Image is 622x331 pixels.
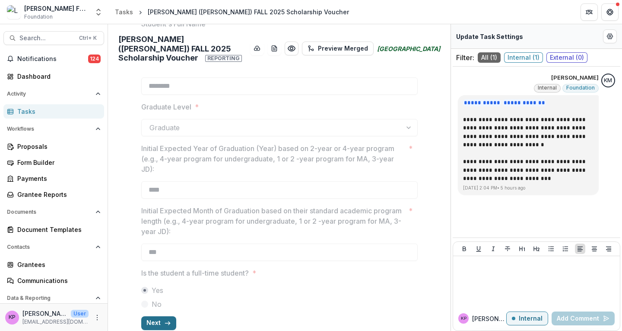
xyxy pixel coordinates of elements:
span: Internal [538,85,557,91]
i: [GEOGRAPHIC_DATA] [377,44,440,53]
div: Ctrl + K [77,33,98,43]
p: User [71,310,89,318]
button: Align Right [603,244,614,254]
button: Open Contacts [3,240,104,254]
span: External ( 0 ) [546,52,587,63]
p: [PERSON_NAME] [551,74,599,82]
a: Form Builder [3,155,104,170]
div: Document Templates [17,225,97,234]
button: Notifications124 [3,52,104,66]
p: Initial Expected Year of Graduation (Year) based on 2-year or 4-year program (e.g., 4-year progra... [141,143,405,174]
span: Reporting [205,55,242,62]
button: Open Data & Reporting [3,291,104,305]
div: Dashboard [17,72,97,81]
span: Workflows [7,126,92,132]
p: Update Task Settings [456,32,523,41]
p: Graduate Level [141,102,191,112]
div: Grantee Reports [17,190,97,199]
button: Align Left [575,244,585,254]
p: [EMAIL_ADDRESS][DOMAIN_NAME] [22,318,89,326]
div: Proposals [17,142,97,151]
button: Open Activity [3,87,104,101]
div: Tasks [115,7,133,16]
span: Activity [7,91,92,97]
span: Yes [152,285,163,296]
nav: breadcrumb [111,6,352,18]
button: Strike [502,244,513,254]
a: Payments [3,171,104,186]
p: [PERSON_NAME] [22,309,67,318]
button: More [92,312,102,323]
p: Initial Expected Month of Graduation based on their standard academic program length (e.g., 4-yea... [141,206,405,237]
button: Heading 1 [517,244,527,254]
span: Notifications [17,55,88,63]
button: Add Comment [552,312,615,325]
div: Kate Morris [604,78,612,84]
div: Form Builder [17,158,97,167]
a: Grantee Reports [3,187,104,202]
p: Filter: [456,52,474,63]
div: Khanh Phan [9,315,16,320]
span: No [152,299,162,309]
button: download-word-button [267,42,281,55]
span: Data & Reporting [7,295,92,301]
button: Open Workflows [3,122,104,136]
a: Dashboard [3,69,104,84]
button: Edit Form Settings [603,29,617,43]
button: Open entity switcher [92,3,105,21]
a: Tasks [111,6,136,18]
button: Italicize [488,244,498,254]
div: Grantees [17,260,97,269]
p: [DATE] 2:04 PM • 5 hours ago [463,185,593,191]
span: Foundation [24,13,53,21]
button: Open Documents [3,205,104,219]
button: Next [141,316,176,330]
button: Underline [473,244,484,254]
span: All ( 1 ) [478,52,501,63]
button: Heading 2 [531,244,542,254]
button: Preview cf899d90-03c4-424b-9f09-4b32fb39cfbd.pdf [285,42,298,55]
a: Communications [3,273,104,288]
h2: [PERSON_NAME] ([PERSON_NAME]) FALL 2025 Scholarship Voucher [118,35,247,63]
button: Ordered List [560,244,571,254]
p: Is the student a full-time student? [141,268,249,278]
a: Proposals [3,139,104,154]
button: Partners [581,3,598,21]
button: Bullet List [546,244,556,254]
span: Search... [19,35,74,42]
button: download-button [250,42,264,55]
a: Document Templates [3,222,104,237]
div: [PERSON_NAME] ([PERSON_NAME]) FALL 2025 Scholarship Voucher [148,7,349,16]
button: Internal [506,312,548,325]
span: Foundation [566,85,595,91]
button: Search... [3,31,104,45]
button: Preview Merged [302,42,374,55]
div: [PERSON_NAME] Fund for the Blind [24,4,89,13]
span: Internal ( 1 ) [504,52,543,63]
a: Tasks [3,104,104,119]
span: 124 [88,55,101,63]
img: Lavelle Fund for the Blind [7,5,21,19]
button: Bold [459,244,470,254]
div: Communications [17,276,97,285]
span: Contacts [7,244,92,250]
button: Get Help [601,3,619,21]
div: Tasks [17,107,97,116]
div: Payments [17,174,97,183]
a: Grantees [3,257,104,272]
button: Align Center [589,244,600,254]
p: Internal [519,315,543,322]
p: [PERSON_NAME] P [472,314,506,323]
div: Khanh Phan [461,316,466,321]
span: Documents [7,209,92,215]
